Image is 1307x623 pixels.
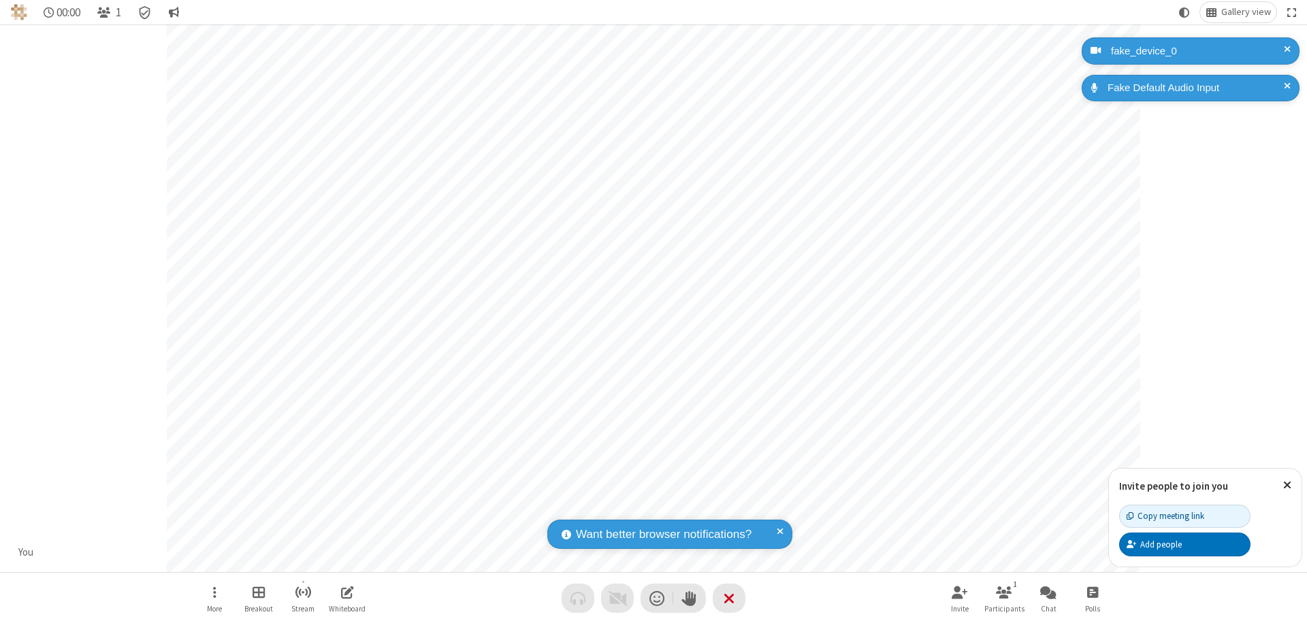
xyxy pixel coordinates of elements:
[207,605,222,613] span: More
[1119,533,1250,556] button: Add people
[984,605,1024,613] span: Participants
[1174,2,1195,22] button: Using system theme
[1273,469,1302,502] button: Close popover
[1119,505,1250,528] button: Copy meeting link
[132,2,158,22] div: Meeting details Encryption enabled
[1106,44,1289,59] div: fake_device_0
[38,2,86,22] div: Timer
[1010,578,1021,590] div: 1
[673,584,706,613] button: Raise hand
[163,2,184,22] button: Conversation
[327,579,368,618] button: Open shared whiteboard
[951,605,969,613] span: Invite
[116,6,121,19] span: 1
[984,579,1024,618] button: Open participant list
[1200,2,1276,22] button: Change layout
[576,526,752,543] span: Want better browser notifications?
[641,584,673,613] button: Send a reaction
[1085,605,1100,613] span: Polls
[562,584,594,613] button: Audio problem - check your Internet connection or call by phone
[57,6,80,19] span: 00:00
[14,545,39,560] div: You
[238,579,279,618] button: Manage Breakout Rooms
[713,584,745,613] button: End or leave meeting
[1041,605,1056,613] span: Chat
[1028,579,1069,618] button: Open chat
[11,4,27,20] img: QA Selenium DO NOT DELETE OR CHANGE
[1103,80,1289,96] div: Fake Default Audio Input
[1072,579,1113,618] button: Open poll
[939,579,980,618] button: Invite participants (⌘+Shift+I)
[283,579,323,618] button: Start streaming
[91,2,127,22] button: Open participant list
[1119,479,1228,492] label: Invite people to join you
[244,605,273,613] span: Breakout
[1221,7,1271,18] span: Gallery view
[1127,509,1204,522] div: Copy meeting link
[601,584,634,613] button: Video
[329,605,366,613] span: Whiteboard
[291,605,314,613] span: Stream
[194,579,235,618] button: Open menu
[1282,2,1302,22] button: Fullscreen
